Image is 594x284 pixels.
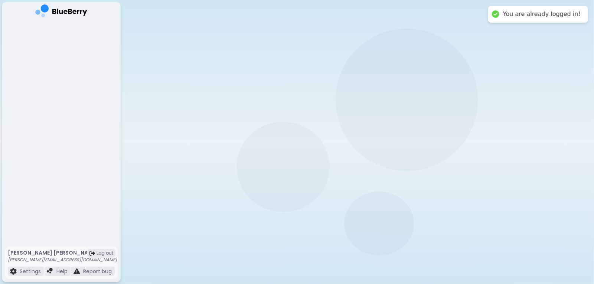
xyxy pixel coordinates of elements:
[503,10,581,18] div: You are already logged in!
[56,268,68,275] p: Help
[10,268,17,275] img: file icon
[97,250,113,256] span: Log out
[83,268,112,275] p: Report bug
[74,268,80,275] img: file icon
[35,4,87,20] img: company logo
[8,257,117,263] p: [PERSON_NAME][EMAIL_ADDRESS][DOMAIN_NAME]
[47,268,53,275] img: file icon
[89,251,95,256] img: logout
[8,249,117,256] p: [PERSON_NAME] [PERSON_NAME]
[20,268,41,275] p: Settings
